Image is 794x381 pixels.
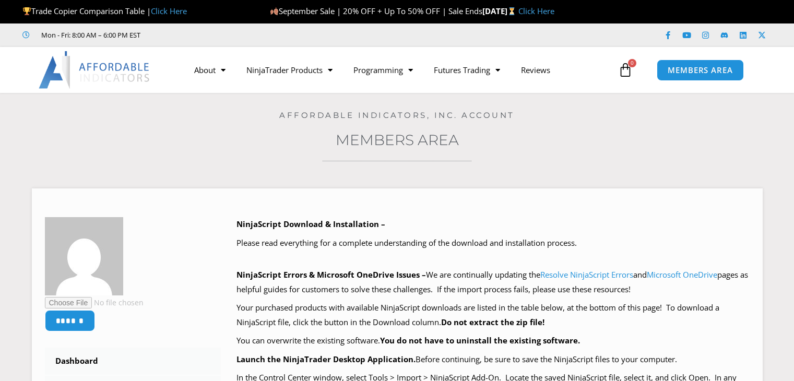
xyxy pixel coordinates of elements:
a: Affordable Indicators, Inc. Account [279,110,515,120]
b: Launch the NinjaTrader Desktop Application. [236,354,416,364]
b: NinjaScript Download & Installation – [236,219,385,229]
p: We are continually updating the and pages as helpful guides for customers to solve these challeng... [236,268,750,297]
a: Futures Trading [423,58,511,82]
a: NinjaTrader Products [236,58,343,82]
span: Mon - Fri: 8:00 AM – 6:00 PM EST [39,29,140,41]
span: 0 [628,59,636,67]
img: 5893e8649c66a6d06974c2483633591c90a7e6c1a224dedd3fd72bf975f6a81f [45,217,123,295]
p: You can overwrite the existing software. [236,334,750,348]
strong: [DATE] [482,6,518,16]
a: MEMBERS AREA [657,59,744,81]
img: ⏳ [508,7,516,15]
a: Click Here [151,6,187,16]
img: 🍂 [270,7,278,15]
nav: Menu [184,58,615,82]
b: NinjaScript Errors & Microsoft OneDrive Issues – [236,269,426,280]
a: Resolve NinjaScript Errors [540,269,633,280]
a: Reviews [511,58,561,82]
a: Members Area [336,131,459,149]
a: Microsoft OneDrive [647,269,717,280]
a: Dashboard [45,348,221,375]
img: 🏆 [23,7,31,15]
p: Your purchased products with available NinjaScript downloads are listed in the table below, at th... [236,301,750,330]
b: Do not extract the zip file! [441,317,544,327]
span: September Sale | 20% OFF + Up To 50% OFF | Sale Ends [270,6,482,16]
iframe: Customer reviews powered by Trustpilot [155,30,312,40]
a: 0 [602,55,648,85]
p: Please read everything for a complete understanding of the download and installation process. [236,236,750,251]
a: About [184,58,236,82]
b: You do not have to uninstall the existing software. [380,335,580,346]
a: Click Here [518,6,554,16]
span: MEMBERS AREA [668,66,733,74]
img: LogoAI | Affordable Indicators – NinjaTrader [39,51,151,89]
span: Trade Copier Comparison Table | [22,6,187,16]
a: Programming [343,58,423,82]
p: Before continuing, be sure to save the NinjaScript files to your computer. [236,352,750,367]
